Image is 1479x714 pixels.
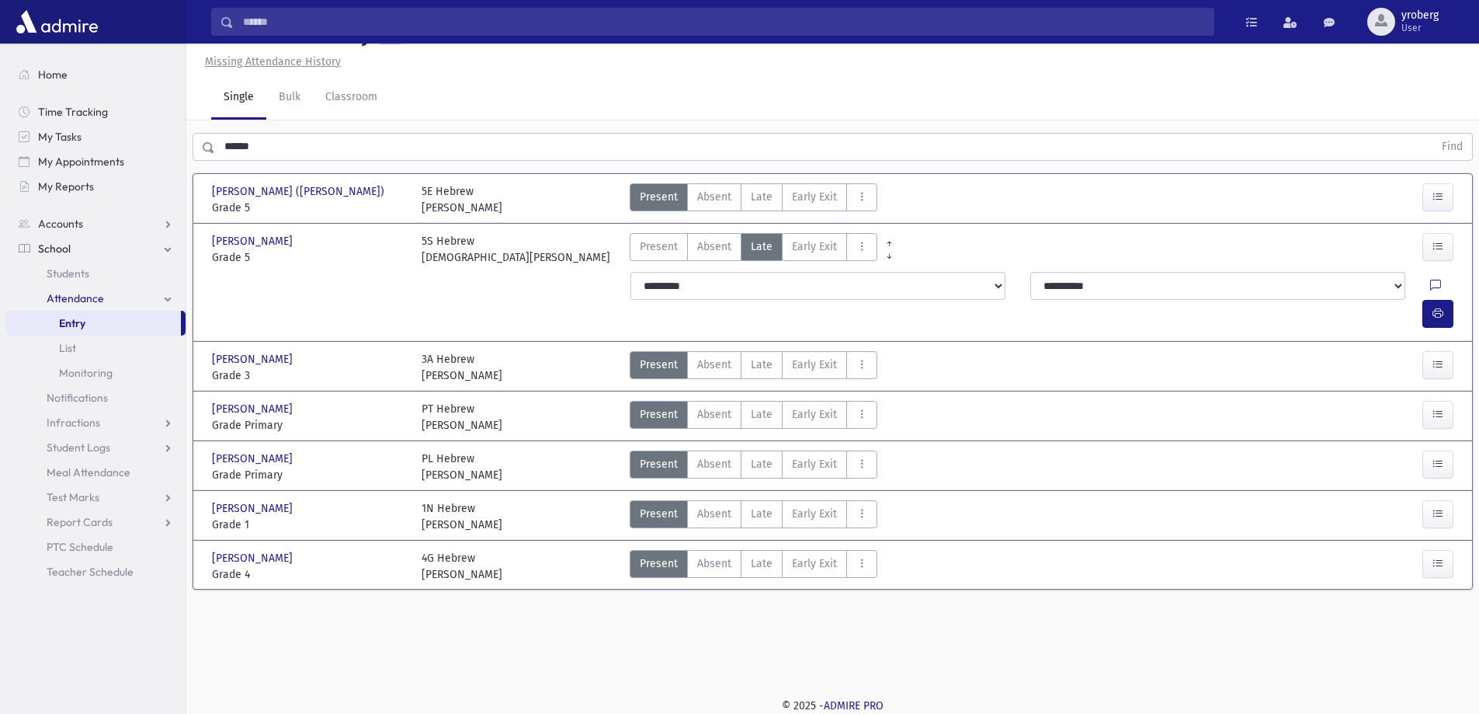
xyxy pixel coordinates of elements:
[266,76,313,120] a: Bulk
[6,535,186,559] a: PTC Schedule
[47,515,113,529] span: Report Cards
[234,8,1213,36] input: Search
[47,565,134,579] span: Teacher Schedule
[422,233,610,266] div: 5S Hebrew [DEMOGRAPHIC_DATA][PERSON_NAME]
[6,485,186,510] a: Test Marks
[697,506,731,522] span: Absent
[212,517,406,533] span: Grade 1
[212,451,296,467] span: [PERSON_NAME]
[38,217,83,231] span: Accounts
[313,76,390,120] a: Classroom
[38,130,82,144] span: My Tasks
[630,500,877,533] div: AttTypes
[751,357,772,373] span: Late
[792,556,837,572] span: Early Exit
[47,441,110,455] span: Student Logs
[422,351,502,384] div: 3A Hebrew [PERSON_NAME]
[792,506,837,522] span: Early Exit
[751,189,772,205] span: Late
[1432,134,1472,160] button: Find
[6,360,186,385] a: Monitoring
[422,451,502,483] div: PL Hebrew [PERSON_NAME]
[59,366,113,380] span: Monitoring
[697,239,731,255] span: Absent
[6,385,186,410] a: Notifications
[211,76,266,120] a: Single
[47,416,100,430] span: Infractions
[212,249,406,266] span: Grade 5
[211,698,1454,714] div: © 2025 -
[59,316,85,330] span: Entry
[6,435,186,460] a: Student Logs
[6,236,186,261] a: School
[47,291,104,305] span: Attendance
[212,233,296,249] span: [PERSON_NAME]
[630,183,877,216] div: AttTypes
[6,410,186,435] a: Infractions
[640,506,678,522] span: Present
[697,406,731,423] span: Absent
[6,460,186,485] a: Meal Attendance
[6,62,186,87] a: Home
[38,68,68,82] span: Home
[792,189,837,205] span: Early Exit
[751,556,772,572] span: Late
[697,456,731,472] span: Absent
[422,550,502,583] div: 4G Hebrew [PERSON_NAME]
[640,189,678,205] span: Present
[697,357,731,373] span: Absent
[640,406,678,423] span: Present
[640,357,678,373] span: Present
[751,506,772,522] span: Late
[212,550,296,566] span: [PERSON_NAME]
[38,242,71,256] span: School
[38,155,124,169] span: My Appointments
[212,367,406,384] span: Grade 3
[6,510,186,535] a: Report Cards
[38,105,108,119] span: Time Tracking
[47,540,113,554] span: PTC Schedule
[630,451,877,483] div: AttTypes
[212,500,296,517] span: [PERSON_NAME]
[212,401,296,417] span: [PERSON_NAME]
[212,183,387,200] span: [PERSON_NAME] ([PERSON_NAME])
[6,149,186,174] a: My Appointments
[1401,9,1439,22] span: yroberg
[47,490,99,504] span: Test Marks
[792,357,837,373] span: Early Exit
[6,261,186,286] a: Students
[422,401,502,434] div: PT Hebrew [PERSON_NAME]
[630,401,877,434] div: AttTypes
[792,456,837,472] span: Early Exit
[6,211,186,236] a: Accounts
[212,566,406,583] span: Grade 4
[47,266,89,280] span: Students
[792,406,837,423] span: Early Exit
[751,406,772,423] span: Late
[212,200,406,216] span: Grade 5
[47,391,108,405] span: Notifications
[630,351,877,384] div: AttTypes
[38,179,94,193] span: My Reports
[422,183,502,216] div: 5E Hebrew [PERSON_NAME]
[640,239,678,255] span: Present
[6,311,181,336] a: Entry
[1401,22,1439,34] span: User
[630,550,877,583] div: AttTypes
[205,55,341,68] u: Missing Attendance History
[422,500,502,533] div: 1N Hebrew [PERSON_NAME]
[6,99,186,124] a: Time Tracking
[6,174,186,199] a: My Reports
[751,456,772,472] span: Late
[12,6,102,37] img: AdmirePro
[697,556,731,572] span: Absent
[640,556,678,572] span: Present
[6,336,186,360] a: List
[212,417,406,434] span: Grade Primary
[212,467,406,483] span: Grade Primary
[630,233,877,266] div: AttTypes
[6,559,186,584] a: Teacher Schedule
[6,286,186,311] a: Attendance
[59,341,76,355] span: List
[640,456,678,472] span: Present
